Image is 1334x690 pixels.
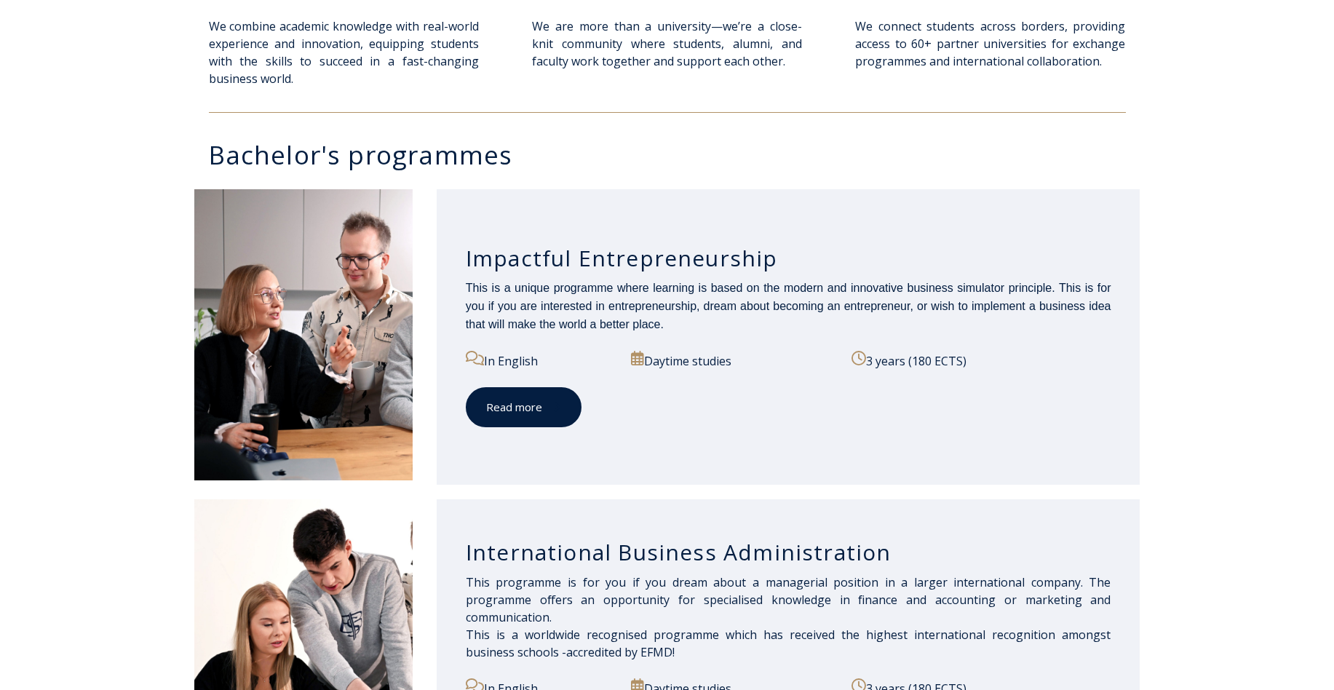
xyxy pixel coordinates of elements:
p: In English [466,351,615,370]
p: We are more than a university—we’re a close-knit community where students, alumni, and faculty wo... [532,17,802,87]
span: This is a unique programme where learning is based on the modern and innovative business simulato... [466,282,1111,330]
h3: Bachelor's programmes [209,142,1140,167]
p: Daytime studies [631,351,835,370]
span: This programme is for you if you dream about a managerial position in a larger international comp... [466,574,1111,660]
a: Read more [466,387,581,427]
img: Impactful Entrepreneurship [194,189,413,480]
p: 3 years (180 ECTS) [851,351,1111,370]
h3: International Business Administration [466,539,1111,566]
h3: Impactful Entrepreneurship [466,245,1111,272]
span: We combine academic knowledge with real-world experience and innovation, equipping students with ... [209,18,479,87]
a: accredited by EFMD [566,644,672,660]
p: We connect students across borders, providing access to 60+ partner universities for exchange pro... [855,17,1125,70]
